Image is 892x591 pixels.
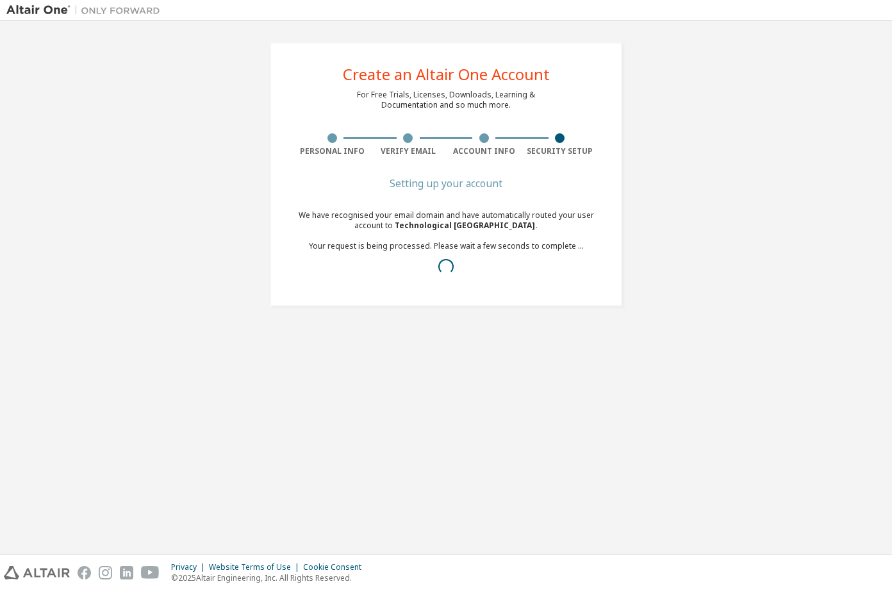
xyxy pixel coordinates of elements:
img: linkedin.svg [120,566,133,579]
div: Personal Info [294,146,370,156]
div: Create an Altair One Account [343,67,550,82]
div: Account Info [446,146,522,156]
img: altair_logo.svg [4,566,70,579]
div: We have recognised your email domain and have automatically routed your user account to Your requ... [294,210,598,282]
img: Altair One [6,4,167,17]
div: Setting up your account [294,179,598,187]
img: facebook.svg [78,566,91,579]
div: Cookie Consent [303,562,369,572]
p: © 2025 Altair Engineering, Inc. All Rights Reserved. [171,572,369,583]
div: Security Setup [522,146,599,156]
img: instagram.svg [99,566,112,579]
img: youtube.svg [141,566,160,579]
span: Technological [GEOGRAPHIC_DATA] . [395,220,538,231]
div: Privacy [171,562,209,572]
div: Verify Email [370,146,447,156]
div: Website Terms of Use [209,562,303,572]
div: For Free Trials, Licenses, Downloads, Learning & Documentation and so much more. [357,90,535,110]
